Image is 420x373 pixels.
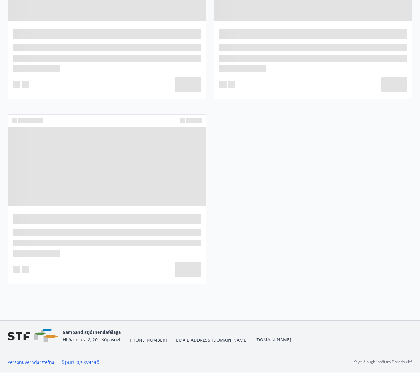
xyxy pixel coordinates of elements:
span: Hlíðasmára 8, 201 Kópavogi [63,337,120,343]
a: Persónuverndarstefna [8,359,54,365]
a: [DOMAIN_NAME] [255,337,291,343]
p: Keyrt á hugbúnaði frá Dorado ehf. [353,359,412,365]
img: vjCaq2fThgY3EUYqSgpjEiBg6WP39ov69hlhuPVN.png [8,329,58,343]
span: [EMAIL_ADDRESS][DOMAIN_NAME] [175,337,248,343]
a: Spurt og svarað [62,359,99,365]
span: [PHONE_NUMBER] [128,337,167,343]
span: Samband stjórnendafélaga [63,329,121,335]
